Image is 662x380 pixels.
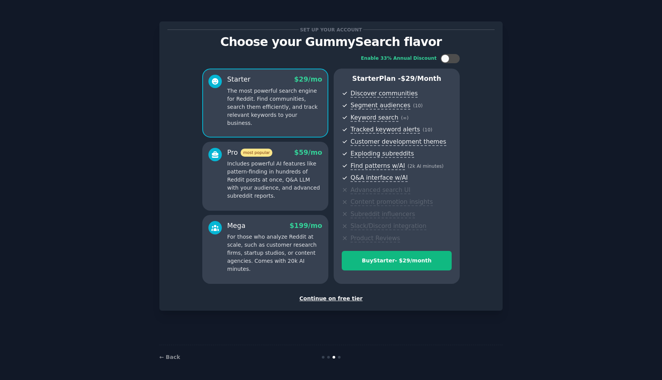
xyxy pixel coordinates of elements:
span: Product Reviews [351,234,400,242]
span: $ 29 /mo [294,75,322,83]
span: ( 2k AI minutes ) [408,164,444,169]
span: Tracked keyword alerts [351,126,420,134]
p: Starter Plan - [342,74,452,84]
p: The most powerful search engine for Reddit. Find communities, search them efficiently, and track ... [227,87,322,127]
span: Q&A interface w/AI [351,174,408,182]
span: Slack/Discord integration [351,222,426,230]
span: Segment audiences [351,102,410,110]
span: ( 10 ) [413,103,423,108]
span: Set up your account [299,26,364,34]
span: Content promotion insights [351,198,433,206]
span: Keyword search [351,114,398,122]
span: Customer development themes [351,138,446,146]
span: $ 59 /mo [294,149,322,156]
div: Starter [227,75,251,84]
p: Choose your GummySearch flavor [167,35,495,49]
p: For those who analyze Reddit at scale, such as customer research firms, startup studios, or conte... [227,233,322,273]
p: Includes powerful AI features like pattern-finding in hundreds of Reddit posts at once, Q&A LLM w... [227,160,322,200]
div: Mega [227,221,246,231]
span: Exploding subreddits [351,150,414,158]
span: Discover communities [351,90,418,98]
a: ← Back [159,354,180,360]
div: Pro [227,148,272,157]
span: Advanced search UI [351,186,410,194]
div: Enable 33% Annual Discount [361,55,437,62]
span: ( 10 ) [423,127,432,133]
div: Buy Starter - $ 29 /month [342,257,451,265]
span: $ 29 /month [401,75,441,82]
div: Continue on free tier [167,295,495,303]
button: BuyStarter- $29/month [342,251,452,270]
span: ( ∞ ) [401,115,409,121]
span: $ 199 /mo [290,222,322,229]
span: Subreddit influencers [351,210,415,218]
span: Find patterns w/AI [351,162,405,170]
span: most popular [241,149,273,157]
